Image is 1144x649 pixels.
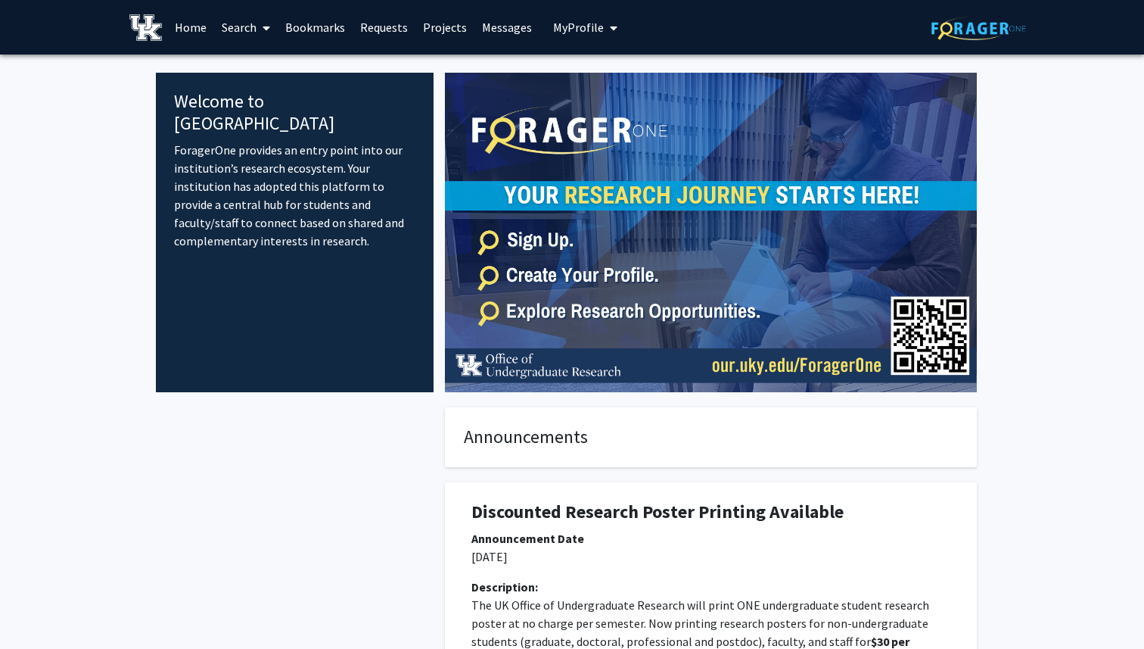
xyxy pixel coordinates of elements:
[471,501,950,523] h1: Discounted Research Poster Printing Available
[11,581,64,638] iframe: Chat
[471,548,950,566] p: [DATE]
[167,1,214,54] a: Home
[464,426,958,448] h4: Announcements
[445,73,977,392] img: Cover Image
[278,1,353,54] a: Bookmarks
[174,141,415,250] p: ForagerOne provides an entry point into our institution’s research ecosystem. Your institution ha...
[415,1,474,54] a: Projects
[353,1,415,54] a: Requests
[214,1,278,54] a: Search
[471,529,950,548] div: Announcement Date
[471,598,931,649] span: The UK Office of Undergraduate Research will print ONE undergraduate student research poster at n...
[553,20,604,35] span: My Profile
[471,578,950,596] div: Description:
[174,91,415,135] h4: Welcome to [GEOGRAPHIC_DATA]
[474,1,539,54] a: Messages
[931,17,1026,40] img: ForagerOne Logo
[129,14,162,41] img: University of Kentucky Logo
